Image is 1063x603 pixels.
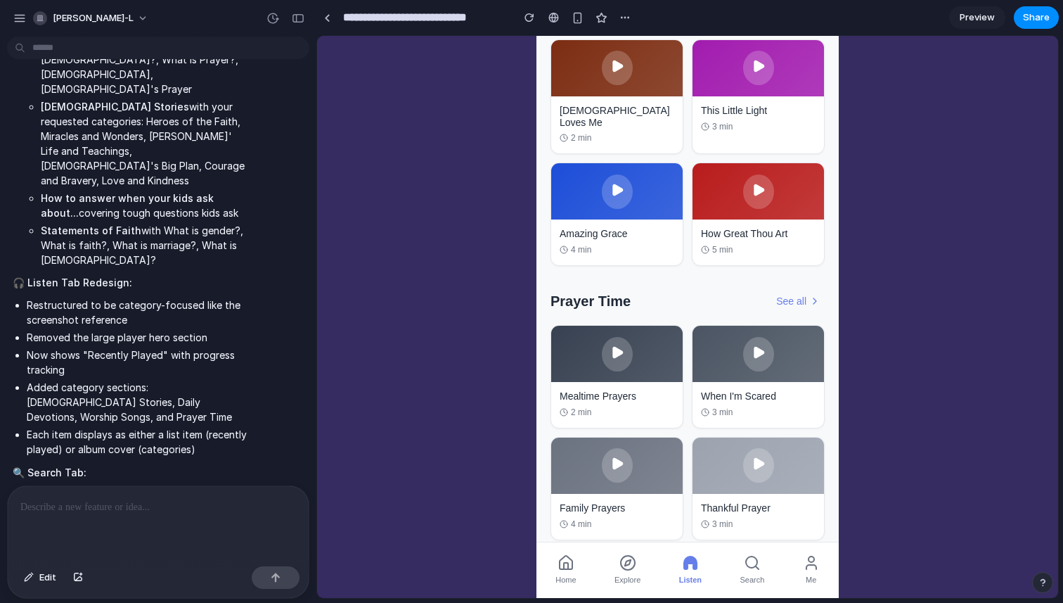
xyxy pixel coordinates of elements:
[297,537,323,551] span: Explore
[289,513,332,557] button: Explore
[39,571,56,585] span: Edit
[243,207,357,221] div: 4 min
[17,566,63,589] button: Edit
[13,277,132,288] strong: 🎧 Listen Tab Redesign:
[243,466,357,478] h3: Family Prayers
[13,466,86,478] strong: 🔍 Search Tab:
[27,7,155,30] button: [PERSON_NAME]-l
[41,37,247,96] li: covering Who is [DEMOGRAPHIC_DATA]?, What is Prayer?, [DEMOGRAPHIC_DATA], [DEMOGRAPHIC_DATA]'s Pr...
[384,481,498,495] div: 3 min
[1014,6,1059,29] button: Share
[243,69,357,93] h3: [DEMOGRAPHIC_DATA] Loves Me
[233,253,314,278] h2: Prayer Time
[27,348,247,377] li: Now shows "Recently Played" with progress tracking
[41,99,247,188] li: with your requested categories: Heroes of the Faith, Miracles and Wonders, [PERSON_NAME]' Life an...
[384,369,498,383] div: 3 min
[243,355,357,367] h3: Mealtime Prayers
[41,223,247,267] li: with What is gender?, What is faith?, What is marriage?, What is [DEMOGRAPHIC_DATA]?
[949,6,1005,29] a: Preview
[27,330,247,345] li: Removed the large player hero section
[384,355,498,367] h3: When I'm Scared
[384,84,498,98] div: 3 min
[27,298,247,327] li: Restructured to be category-focused like the screenshot reference
[243,369,357,383] div: 2 min
[41,192,214,219] strong: How to answer when your kids ask about...
[41,224,141,236] strong: Statements of Faith
[27,380,247,424] li: Added category sections: [DEMOGRAPHIC_DATA] Stories, Daily Devotions, Worship Songs, and Prayer Time
[477,513,511,557] button: Me
[362,537,385,551] span: Listen
[960,11,995,25] span: Preview
[27,427,247,457] li: Each item displays as either a list item (recently played) or album cover (categories)
[1023,11,1050,25] span: Share
[384,207,498,221] div: 5 min
[384,69,498,81] h3: This Little Light
[414,513,456,557] button: Search
[41,191,247,220] li: covering tough questions kids ask
[243,481,357,495] div: 4 min
[243,95,357,109] div: 2 min
[489,537,499,551] span: Me
[238,537,259,551] span: Home
[423,537,447,551] span: Search
[243,192,357,204] h3: Amazing Grace
[53,11,134,25] span: [PERSON_NAME]-l
[230,513,267,557] button: Home
[41,101,189,113] strong: [DEMOGRAPHIC_DATA] Stories
[455,258,508,273] button: See all
[384,466,498,478] h3: Thankful Prayer
[384,192,498,204] h3: How Great Thou Art
[354,513,393,557] button: Listen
